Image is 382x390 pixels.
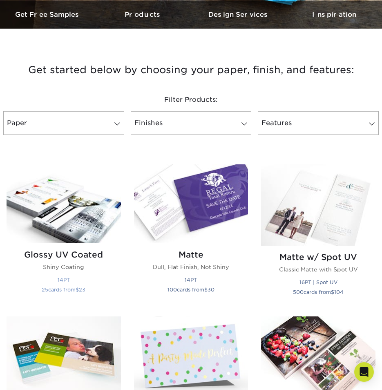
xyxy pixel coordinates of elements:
[168,287,214,293] small: cards from
[76,287,79,293] span: $
[134,263,248,271] p: Dull, Flat Finish, Not Shiny
[261,265,375,273] p: Classic Matte with Spot UV
[134,250,248,260] h2: Matte
[7,250,121,260] h2: Glossy UV Coated
[42,287,85,293] small: cards from
[261,164,375,307] a: Matte w/ Spot UV Postcards Matte w/ Spot UV Classic Matte with Spot UV 16PT | Spot UV 500cards fr...
[7,164,121,307] a: Glossy UV Coated Postcards Glossy UV Coated Shiny Coating 14PT 25cards from$23
[7,164,121,244] img: Glossy UV Coated Postcards
[208,287,214,293] span: 30
[42,287,48,293] span: 25
[299,279,337,285] small: 16PT | Spot UV
[191,11,287,18] h3: Design Services
[191,1,287,28] a: Design Services
[261,252,375,262] h2: Matte w/ Spot UV
[293,289,344,295] small: cards from
[96,11,191,18] h3: Products
[2,365,69,387] iframe: Google Customer Reviews
[6,58,376,78] h3: Get started below by choosing your paper, finish, and features:
[331,289,334,295] span: $
[58,277,70,283] small: 14PT
[261,164,375,246] img: Matte w/ Spot UV Postcards
[3,111,124,135] a: Paper
[96,1,191,28] a: Products
[7,263,121,271] p: Shiny Coating
[334,289,344,295] span: 104
[134,164,248,307] a: Matte Postcards Matte Dull, Flat Finish, Not Shiny 14PT 100cards from$30
[168,287,177,293] span: 100
[131,111,252,135] a: Finishes
[286,1,382,28] a: Inspiration
[79,287,85,293] span: 23
[354,362,374,382] div: Open Intercom Messenger
[204,287,208,293] span: $
[134,164,248,244] img: Matte Postcards
[258,111,379,135] a: Features
[293,289,304,295] span: 500
[286,11,382,18] h3: Inspiration
[185,277,197,283] small: 14PT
